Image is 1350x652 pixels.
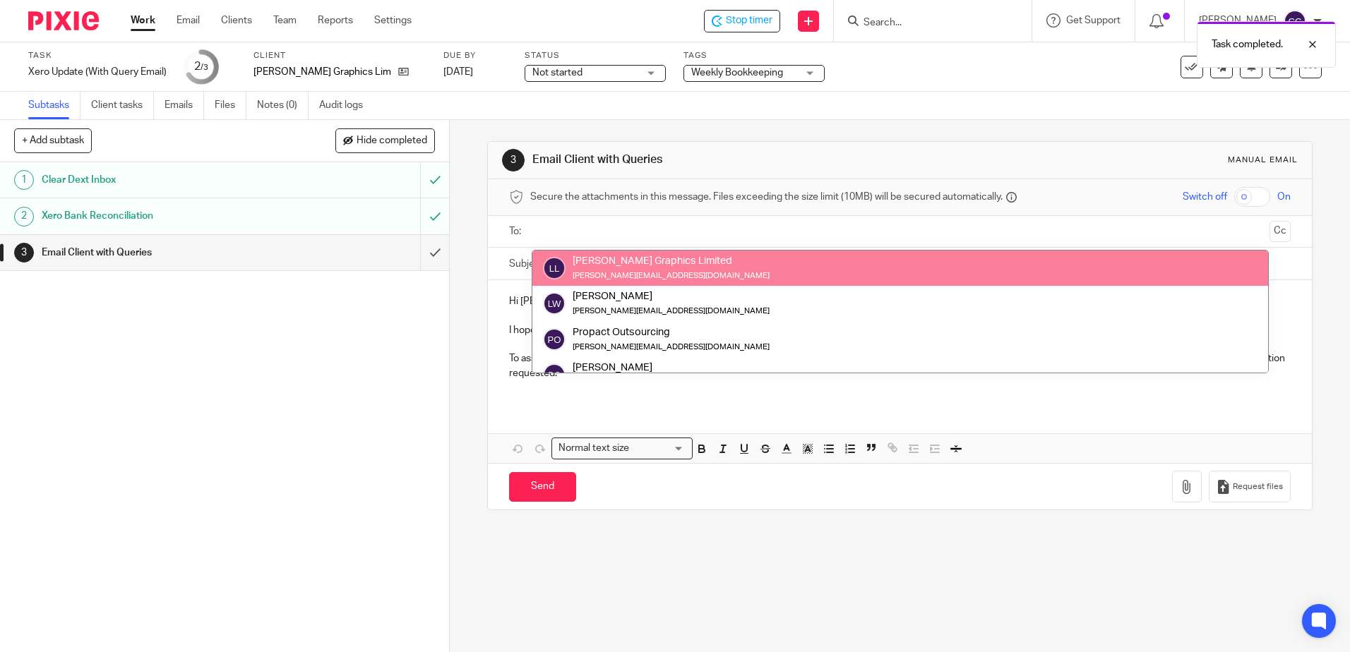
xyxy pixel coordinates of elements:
p: To assist us with bringing your Xero accounts right up to date please can you take a moment to re... [509,351,1290,380]
div: Xero Update (With Query Email) [28,65,167,79]
p: [PERSON_NAME] Graphics Limited [253,65,391,79]
a: Notes (0) [257,92,309,119]
div: Manual email [1228,155,1298,166]
label: Task [28,50,167,61]
img: svg%3E [543,363,566,386]
label: Status [525,50,666,61]
p: Task completed. [1212,37,1283,52]
img: svg%3E [543,328,566,351]
a: Reports [318,13,353,28]
h1: Xero Bank Reconciliation [42,205,285,227]
span: Switch off [1183,190,1227,204]
button: + Add subtask [14,128,92,152]
span: Normal text size [555,441,632,456]
div: [PERSON_NAME] [573,289,770,303]
a: Files [215,92,246,119]
h1: Email Client with Queries [532,152,930,167]
small: [PERSON_NAME][EMAIL_ADDRESS][DOMAIN_NAME] [573,343,770,351]
label: To: [509,224,525,239]
small: [PERSON_NAME][EMAIL_ADDRESS][DOMAIN_NAME] [573,272,770,279]
label: Subject: [509,257,546,271]
a: Client tasks [91,92,154,119]
input: Send [509,472,576,502]
span: Not started [532,68,583,78]
div: 2 [194,59,208,75]
span: On [1277,190,1291,204]
div: 1 [14,170,34,190]
button: Request files [1209,471,1291,502]
div: Search for option [551,437,693,459]
p: Hi [PERSON_NAME] [509,294,1290,308]
a: Work [131,13,155,28]
a: Team [273,13,297,28]
img: Pixie [28,11,99,30]
img: svg%3E [543,257,566,279]
span: Secure the attachments in this message. Files exceeding the size limit (10MB) will be secured aut... [530,190,1003,204]
a: Settings [374,13,412,28]
div: 2 [14,207,34,227]
div: Propact Outsourcing [573,325,770,339]
a: Clients [221,13,252,28]
h1: Email Client with Queries [42,242,285,263]
div: 3 [502,149,525,171]
a: Audit logs [319,92,374,119]
span: Weekly Bookkeeping [691,68,783,78]
a: Emails [165,92,204,119]
div: [PERSON_NAME] [573,361,706,375]
a: Subtasks [28,92,80,119]
span: Hide completed [357,135,427,147]
span: Request files [1233,481,1283,493]
p: I hope you are well. [509,323,1290,337]
small: [PERSON_NAME][EMAIL_ADDRESS][DOMAIN_NAME] [573,307,770,315]
button: Cc [1270,221,1291,242]
div: 3 [14,243,34,262]
img: svg%3E [543,292,566,315]
input: Search for option [633,441,684,456]
label: Client [253,50,426,61]
a: Email [177,13,200,28]
label: Due by [443,50,507,61]
button: Hide completed [335,128,435,152]
div: L W Graphics Limited - Xero Update (With Query Email) [704,10,780,32]
img: svg%3E [1284,10,1306,32]
span: [DATE] [443,67,473,77]
h1: Clear Dext Inbox [42,169,285,191]
div: [PERSON_NAME] Graphics Limited [573,254,770,268]
small: /3 [201,64,208,71]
